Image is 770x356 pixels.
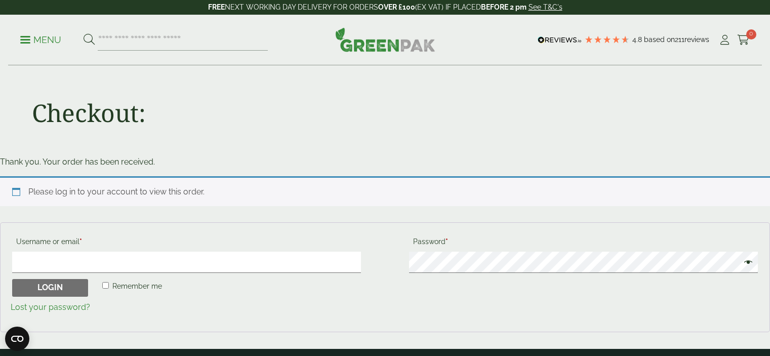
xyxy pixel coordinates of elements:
label: Username or email [12,234,361,252]
a: 0 [737,32,750,48]
button: Login [12,279,88,297]
span: 211 [675,35,684,44]
span: reviews [684,35,709,44]
img: GreenPak Supplies [335,27,435,52]
input: Remember me [102,282,109,289]
strong: OVER £100 [378,3,415,11]
strong: BEFORE 2 pm [481,3,526,11]
p: Menu [20,34,61,46]
a: Lost your password? [11,302,90,312]
span: Remember me [112,282,162,290]
img: REVIEWS.io [538,36,582,44]
strong: FREE [208,3,225,11]
h1: Checkout: [32,98,146,128]
a: See T&C's [529,3,562,11]
button: Open CMP widget [5,327,29,351]
span: 0 [746,29,756,39]
span: Based on [644,35,675,44]
a: Menu [20,34,61,44]
label: Password [409,234,758,252]
div: 4.79 Stars [584,35,630,44]
i: Cart [737,35,750,45]
span: 4.8 [632,35,644,44]
i: My Account [718,35,731,45]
